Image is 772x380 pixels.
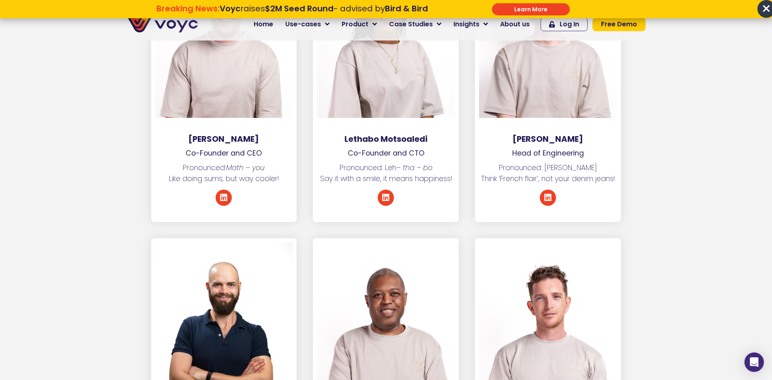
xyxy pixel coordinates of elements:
[342,19,368,29] span: Product
[226,163,265,173] em: Math – you
[500,19,530,29] span: About us
[389,19,433,29] span: Case Studies
[151,148,297,158] p: Co-Founder and CEO
[541,17,588,31] a: Log In
[285,19,321,29] span: Use-cases
[156,3,220,14] strong: Breaking News:
[560,21,579,28] span: Log In
[396,163,432,173] em: – tha – bo
[492,3,570,15] div: Submit
[265,3,334,14] strong: $2M Seed Round
[151,134,297,144] h3: [PERSON_NAME]
[601,21,637,28] span: Free Demo
[385,3,428,14] strong: Bird & Bird
[475,148,621,158] p: Head of Engineering
[151,162,297,184] p: Pronounced: Like doing sums, but way cooler!
[383,16,447,32] a: Case Studies
[254,19,273,29] span: Home
[313,162,459,184] p: Pronounced: Leh Say it with a smile, it means happiness!
[744,352,764,372] div: Open Intercom Messenger
[313,148,459,158] p: Co-Founder and CTO
[127,16,198,32] img: voyc-full-logo
[220,3,240,14] strong: Voyc
[494,16,536,32] a: About us
[447,16,494,32] a: Insights
[313,134,459,144] h3: Lethabo Motsoaledi
[115,4,469,23] div: Breaking News: Voyc raises $2M Seed Round - advised by Bird & Bird
[248,16,279,32] a: Home
[453,19,479,29] span: Insights
[336,16,383,32] a: Product
[279,16,336,32] a: Use-cases
[475,162,621,184] p: Pronounced: [PERSON_NAME] Think ‘French flair’, not your denim jeans!
[220,3,428,14] span: raises - advised by
[592,17,646,31] a: Free Demo
[475,134,621,144] h3: [PERSON_NAME]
